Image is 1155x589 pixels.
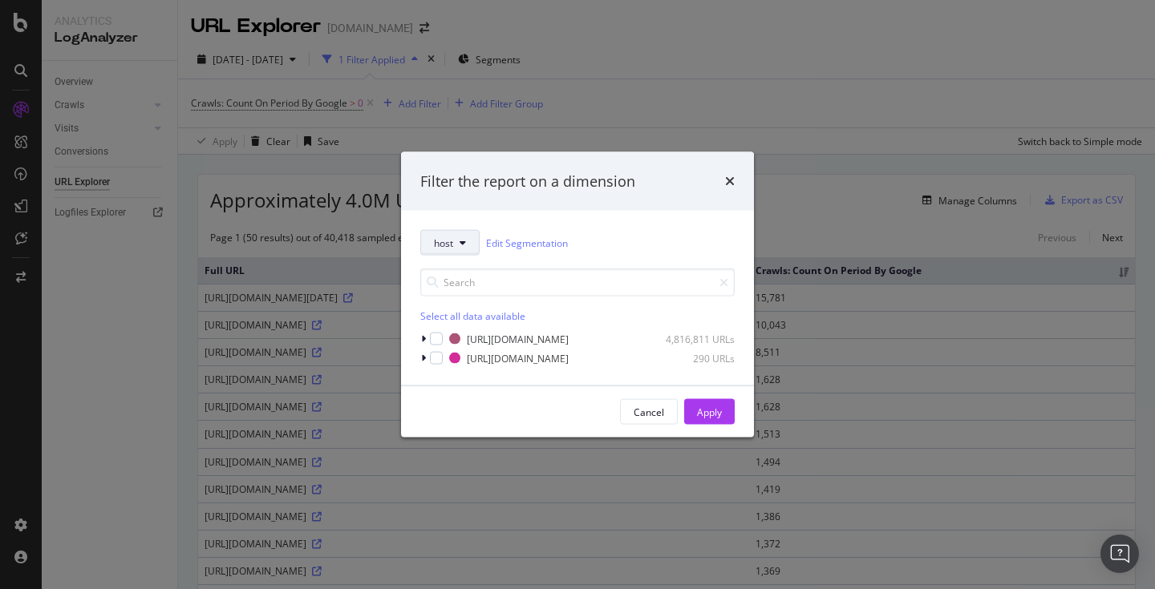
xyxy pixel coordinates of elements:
div: 290 URLs [656,351,735,365]
button: Apply [684,399,735,425]
div: Select all data available [420,309,735,323]
button: host [420,230,480,256]
div: Apply [697,405,722,418]
div: 4,816,811 URLs [656,332,735,345]
div: Open Intercom Messenger [1100,535,1139,573]
a: Edit Segmentation [486,234,568,251]
button: Cancel [620,399,678,425]
div: [URL][DOMAIN_NAME] [467,332,569,345]
input: Search [420,268,735,297]
div: Filter the report on a dimension [420,171,635,192]
span: host [434,236,453,249]
div: Cancel [634,405,664,418]
div: [URL][DOMAIN_NAME] [467,351,569,365]
div: times [725,171,735,192]
div: modal [401,151,754,438]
